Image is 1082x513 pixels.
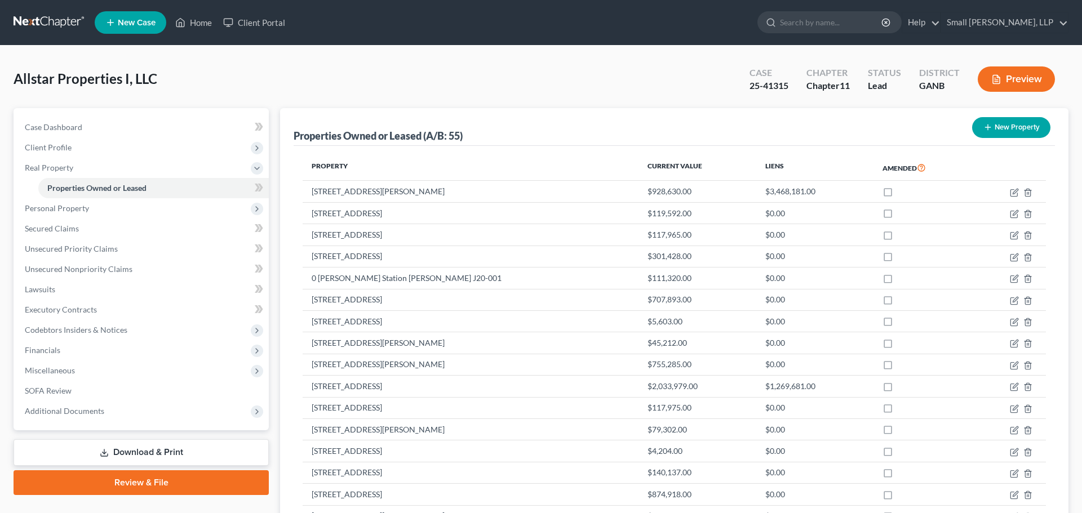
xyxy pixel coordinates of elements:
td: [STREET_ADDRESS][PERSON_NAME] [303,181,638,202]
a: Help [902,12,940,33]
td: $1,269,681.00 [756,376,874,397]
div: Chapter [806,66,850,79]
td: $0.00 [756,354,874,375]
div: Chapter [806,79,850,92]
td: $4,204.00 [638,440,756,462]
a: SOFA Review [16,381,269,401]
th: Property [303,155,638,181]
td: $0.00 [756,462,874,483]
td: $0.00 [756,289,874,310]
div: Properties Owned or Leased (A/B: 55) [294,129,463,142]
span: New Case [118,19,156,27]
th: Liens [756,155,874,181]
td: $928,630.00 [638,181,756,202]
div: Status [868,66,901,79]
a: Lawsuits [16,279,269,300]
span: Personal Property [25,203,89,213]
td: 0 [PERSON_NAME] Station [PERSON_NAME] J20-001 [303,267,638,289]
span: Executory Contracts [25,305,97,314]
a: Executory Contracts [16,300,269,320]
button: Preview [978,66,1055,92]
td: [STREET_ADDRESS] [303,310,638,332]
span: Codebtors Insiders & Notices [25,325,127,334]
td: $45,212.00 [638,332,756,354]
td: $0.00 [756,224,874,246]
div: GANB [919,79,960,92]
td: $0.00 [756,440,874,462]
span: Secured Claims [25,224,79,233]
span: Unsecured Nonpriority Claims [25,264,132,274]
a: Unsecured Priority Claims [16,239,269,259]
td: $0.00 [756,267,874,289]
span: Allstar Properties I, LLC [14,70,157,87]
div: 25-41315 [750,79,788,92]
span: Financials [25,345,60,355]
a: Case Dashboard [16,117,269,137]
a: Small [PERSON_NAME], LLP [941,12,1068,33]
td: $874,918.00 [638,484,756,505]
td: [STREET_ADDRESS] [303,289,638,310]
div: Case [750,66,788,79]
th: Amended [873,155,973,181]
td: $0.00 [756,418,874,440]
a: Home [170,12,218,33]
td: $79,302.00 [638,418,756,440]
td: $0.00 [756,246,874,267]
span: Lawsuits [25,284,55,294]
span: Miscellaneous [25,365,75,375]
span: Additional Documents [25,406,104,416]
td: $119,592.00 [638,202,756,224]
a: Review & File [14,470,269,495]
td: $5,603.00 [638,310,756,332]
td: [STREET_ADDRESS] [303,397,638,418]
td: [STREET_ADDRESS] [303,440,638,462]
td: [STREET_ADDRESS] [303,376,638,397]
td: $707,893.00 [638,289,756,310]
td: $140,137.00 [638,462,756,483]
td: [STREET_ADDRESS][PERSON_NAME] [303,354,638,375]
td: [STREET_ADDRESS] [303,224,638,246]
td: $0.00 [756,202,874,224]
span: Case Dashboard [25,122,82,132]
td: $111,320.00 [638,267,756,289]
td: [STREET_ADDRESS][PERSON_NAME] [303,332,638,354]
button: New Property [972,117,1050,138]
span: Unsecured Priority Claims [25,244,118,253]
td: [STREET_ADDRESS] [303,462,638,483]
input: Search by name... [780,12,883,33]
a: Download & Print [14,439,269,466]
td: [STREET_ADDRESS][PERSON_NAME] [303,418,638,440]
td: $2,033,979.00 [638,376,756,397]
td: $755,285.00 [638,354,756,375]
th: Current Value [638,155,756,181]
td: $0.00 [756,332,874,354]
div: District [919,66,960,79]
a: Client Portal [218,12,291,33]
a: Secured Claims [16,218,269,239]
a: Properties Owned or Leased [38,178,269,198]
td: [STREET_ADDRESS] [303,202,638,224]
div: Lead [868,79,901,92]
td: $301,428.00 [638,246,756,267]
td: $117,975.00 [638,397,756,418]
span: Properties Owned or Leased [47,183,147,193]
td: $117,965.00 [638,224,756,246]
td: $0.00 [756,484,874,505]
td: [STREET_ADDRESS] [303,484,638,505]
td: $3,468,181.00 [756,181,874,202]
span: Client Profile [25,142,72,152]
span: 11 [840,80,850,91]
td: $0.00 [756,310,874,332]
span: SOFA Review [25,386,72,395]
span: Real Property [25,163,73,172]
td: $0.00 [756,397,874,418]
td: [STREET_ADDRESS] [303,246,638,267]
a: Unsecured Nonpriority Claims [16,259,269,279]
